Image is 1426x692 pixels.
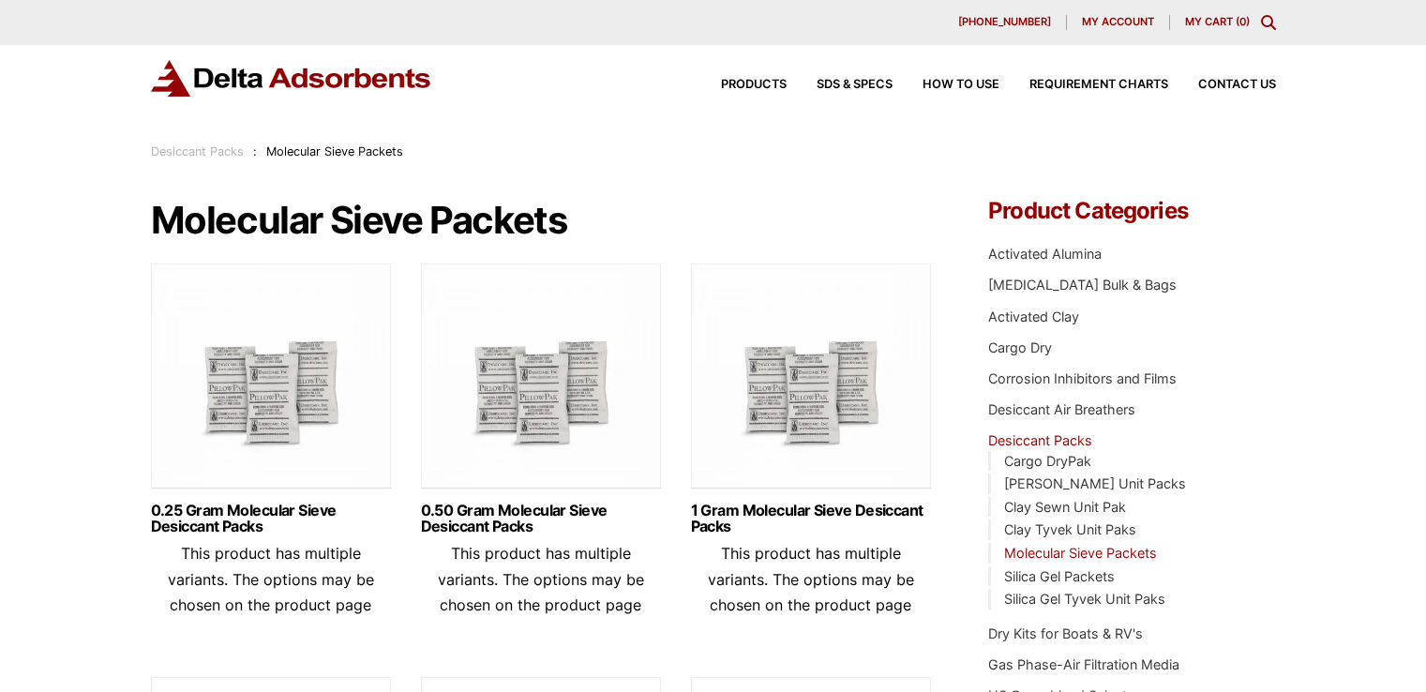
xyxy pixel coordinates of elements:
[1239,15,1246,28] span: 0
[438,544,644,613] span: This product has multiple variants. The options may be chosen on the product page
[421,503,661,534] a: 0.50 Gram Molecular Sieve Desiccant Packs
[1082,17,1154,27] span: My account
[253,144,257,158] span: :
[1004,499,1126,515] a: Clay Sewn Unit Pak
[988,339,1052,355] a: Cargo Dry
[1198,79,1276,91] span: Contact Us
[1004,545,1157,561] a: Molecular Sieve Packets
[1067,15,1170,30] a: My account
[988,200,1275,222] h4: Product Categories
[1168,79,1276,91] a: Contact Us
[988,401,1135,417] a: Desiccant Air Breathers
[1004,453,1091,469] a: Cargo DryPak
[1004,521,1136,537] a: Clay Tyvek Unit Paks
[787,79,893,91] a: SDS & SPECS
[266,144,403,158] span: Molecular Sieve Packets
[817,79,893,91] span: SDS & SPECS
[1004,475,1186,491] a: [PERSON_NAME] Unit Packs
[151,144,244,158] a: Desiccant Packs
[943,15,1067,30] a: [PHONE_NUMBER]
[988,625,1143,641] a: Dry Kits for Boats & RV's
[168,544,374,613] span: This product has multiple variants. The options may be chosen on the product page
[721,79,787,91] span: Products
[988,277,1177,293] a: [MEDICAL_DATA] Bulk & Bags
[691,503,931,534] a: 1 Gram Molecular Sieve Desiccant Packs
[1004,568,1115,584] a: Silica Gel Packets
[988,370,1177,386] a: Corrosion Inhibitors and Films
[1261,15,1276,30] div: Toggle Modal Content
[1185,15,1250,28] a: My Cart (0)
[923,79,999,91] span: How to Use
[1004,591,1165,607] a: Silica Gel Tyvek Unit Paks
[958,17,1051,27] span: [PHONE_NUMBER]
[1029,79,1168,91] span: Requirement Charts
[988,432,1092,448] a: Desiccant Packs
[893,79,999,91] a: How to Use
[151,200,933,241] h1: Molecular Sieve Packets
[988,246,1102,262] a: Activated Alumina
[691,79,787,91] a: Products
[151,503,391,534] a: 0.25 Gram Molecular Sieve Desiccant Packs
[999,79,1168,91] a: Requirement Charts
[988,308,1079,324] a: Activated Clay
[988,656,1179,672] a: Gas Phase-Air Filtration Media
[708,544,914,613] span: This product has multiple variants. The options may be chosen on the product page
[151,60,432,97] img: Delta Adsorbents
